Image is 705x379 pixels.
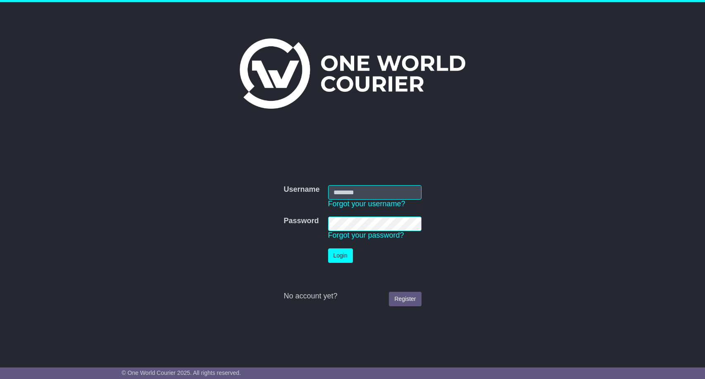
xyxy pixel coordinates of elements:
img: One World [240,38,465,109]
div: No account yet? [283,292,421,301]
a: Forgot your password? [328,231,404,239]
a: Register [389,292,421,306]
span: © One World Courier 2025. All rights reserved. [121,369,241,376]
label: Username [283,185,319,194]
button: Login [328,248,353,263]
a: Forgot your username? [328,200,405,208]
label: Password [283,217,319,226]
